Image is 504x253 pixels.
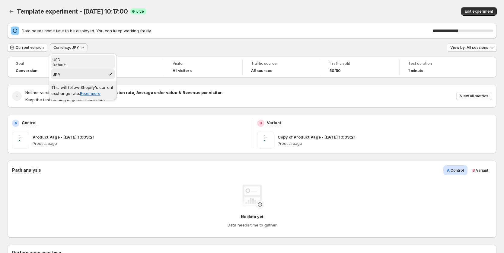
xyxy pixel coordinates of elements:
[408,68,423,73] span: 1 minute
[14,121,17,126] h2: A
[447,43,497,52] button: View by: All sessions
[50,43,88,52] button: Currency: JPY
[408,61,470,74] a: Test duration1 minute
[53,57,113,63] div: USD
[251,61,312,66] span: Traffic source
[465,9,493,14] span: Edit experiment
[51,84,114,96] p: This will follow Shopify's current exchange rate.
[278,141,492,146] p: Product page
[173,61,234,74] a: VisitorAll visitors
[456,92,492,100] button: View all metrics
[33,141,247,146] p: Product page
[136,90,177,95] strong: Average order value
[183,90,222,95] strong: Revenue per visitor
[12,167,41,173] h3: Path analysis
[408,61,470,66] span: Test duration
[22,120,37,126] p: Control
[16,45,44,50] span: Current version
[173,68,192,73] h4: All visitors
[450,45,488,50] span: View by: All sessions
[251,61,312,74] a: Traffic sourceAll sources
[278,134,356,140] p: Copy of Product Page - [DATE] 10:09:21
[53,72,61,77] span: JPY
[251,68,272,73] h4: All sources
[16,61,77,74] a: GoalConversion
[476,168,488,173] span: Variant
[260,121,262,126] h2: B
[94,61,155,74] a: DeviceAll devices
[447,168,450,173] span: A
[80,91,100,96] a: Read more
[33,134,94,140] p: Product Page - [DATE] 10:09:21
[240,185,264,209] img: No data yet
[451,168,464,173] span: Control
[257,132,274,148] img: Copy of Product Page - Aug 19, 10:09:21
[178,90,181,95] strong: &
[25,97,106,102] span: Keep the test running to gather more data.
[7,43,47,52] button: Current version
[94,61,155,66] span: Device
[22,28,433,34] span: Data needs some time to be displayed. You can keep working freely.
[472,168,475,173] span: B
[461,7,497,16] button: Edit experiment
[173,61,234,66] span: Visitor
[241,214,263,220] h4: No data yet
[330,61,391,66] span: Traffic split
[17,8,128,15] span: Template experiment - [DATE] 10:17:00
[134,90,135,95] strong: ,
[7,7,16,16] button: Back
[330,68,341,73] span: 50/50
[53,63,113,67] p: Default
[16,61,77,66] span: Goal
[16,93,18,99] h2: -
[12,132,29,148] img: Product Page - Aug 19, 10:09:21
[330,61,391,74] a: Traffic split50/50
[25,90,223,95] span: Neither version outperforms the other in .
[228,222,277,228] h4: Data needs time to gather
[267,120,281,126] p: Variant
[460,94,488,98] span: View all metrics
[53,45,79,50] span: Currency: JPY
[136,9,144,14] span: Live
[16,68,37,73] span: Conversion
